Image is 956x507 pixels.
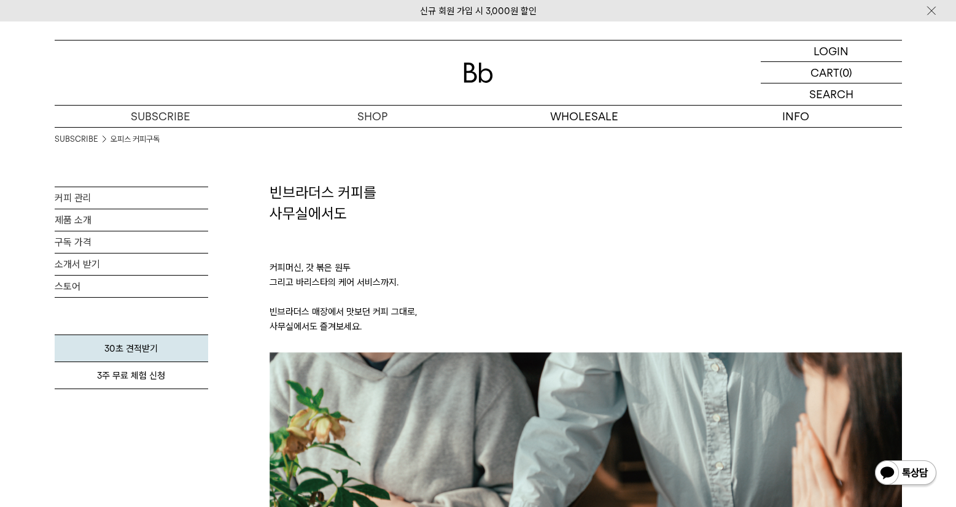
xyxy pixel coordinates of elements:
a: LOGIN [761,41,902,62]
a: 30초 견적받기 [55,335,208,362]
a: 스토어 [55,276,208,297]
p: WHOLESALE [478,106,690,127]
a: SHOP [266,106,478,127]
p: INFO [690,106,902,127]
img: 로고 [464,63,493,83]
a: 소개서 받기 [55,253,208,275]
p: SEARCH [809,83,853,105]
p: LOGIN [814,41,849,61]
a: 오피스 커피구독 [111,133,160,145]
p: (0) [839,62,852,83]
a: SUBSCRIBE [55,106,266,127]
p: CART [810,62,839,83]
a: SUBSCRIBE [55,133,98,145]
a: CART (0) [761,62,902,83]
a: 신규 회원 가입 시 3,000원 할인 [420,6,537,17]
p: 커피머신, 갓 볶은 원두 그리고 바리스타의 케어 서비스까지. 빈브라더스 매장에서 맛보던 커피 그대로, 사무실에서도 즐겨보세요. [270,223,902,352]
a: 커피 관리 [55,187,208,209]
h2: 빈브라더스 커피를 사무실에서도 [270,182,902,223]
img: 카카오톡 채널 1:1 채팅 버튼 [874,459,938,489]
a: 3주 무료 체험 신청 [55,362,208,389]
a: 구독 가격 [55,231,208,253]
a: 제품 소개 [55,209,208,231]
